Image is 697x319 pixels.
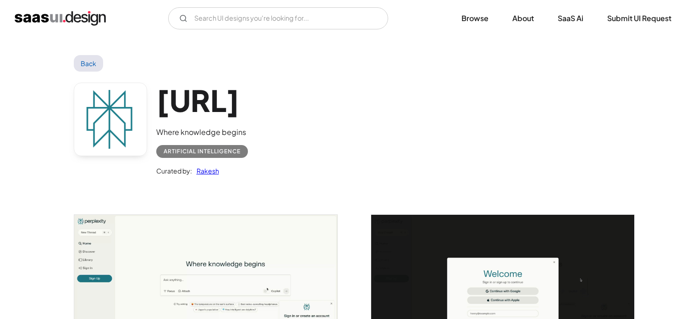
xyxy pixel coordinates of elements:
a: Browse [450,8,499,28]
a: About [501,8,545,28]
a: Rakesh [192,165,219,176]
a: home [15,11,106,26]
div: Curated by: [156,165,192,176]
input: Search UI designs you're looking for... [168,7,388,29]
div: Artificial Intelligence [164,146,241,157]
h1: [URL] [156,83,248,118]
div: Where knowledge begins [156,127,248,138]
form: Email Form [168,7,388,29]
a: Submit UI Request [596,8,682,28]
a: SaaS Ai [547,8,594,28]
a: Back [74,55,104,72]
